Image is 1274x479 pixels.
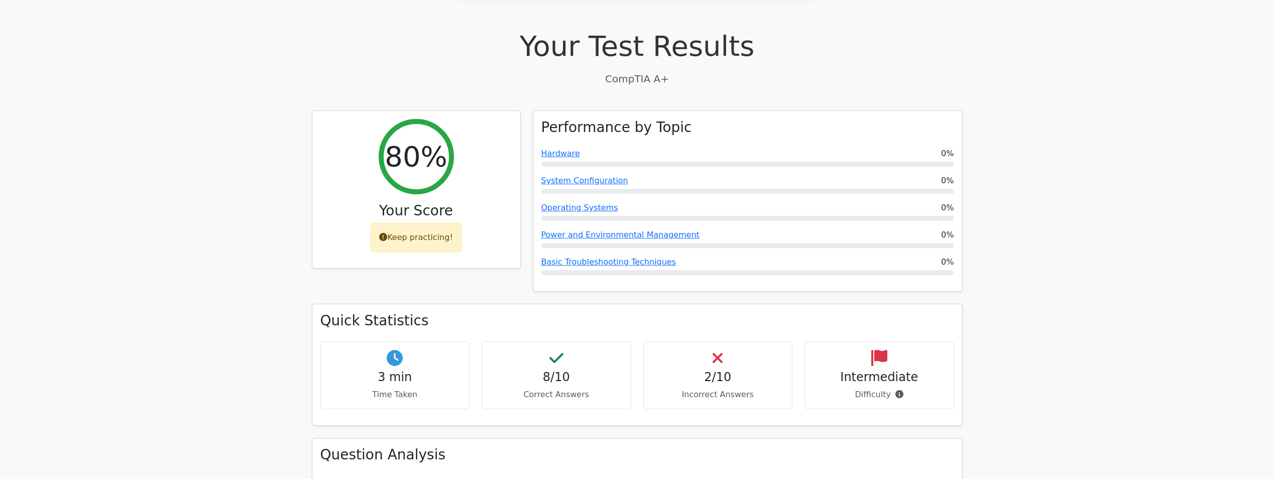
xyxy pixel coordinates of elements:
[371,223,461,252] div: Keep practicing!
[385,140,447,173] h2: 80%
[541,257,676,267] a: Basic Troubleshooting Techniques
[312,29,963,63] h1: Your Test Results
[490,389,623,401] p: Correct Answers
[329,370,461,385] h4: 3 min
[941,175,954,187] span: 0%
[941,256,954,268] span: 0%
[329,389,461,401] p: Time Taken
[652,370,784,385] h4: 2/10
[312,71,963,86] p: CompTIA A+
[320,446,954,463] h3: Question Analysis
[541,203,618,212] a: Operating Systems
[941,202,954,214] span: 0%
[541,119,692,136] h3: Performance by Topic
[941,148,954,160] span: 0%
[320,312,954,329] h3: Quick Statistics
[541,230,700,240] a: Power and Environmental Management
[813,370,946,385] h4: Intermediate
[541,149,580,158] a: Hardware
[541,176,628,185] a: System Configuration
[813,389,946,401] p: Difficulty
[320,202,512,219] h3: Your Score
[652,389,784,401] p: Incorrect Answers
[490,370,623,385] h4: 8/10
[941,229,954,241] span: 0%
